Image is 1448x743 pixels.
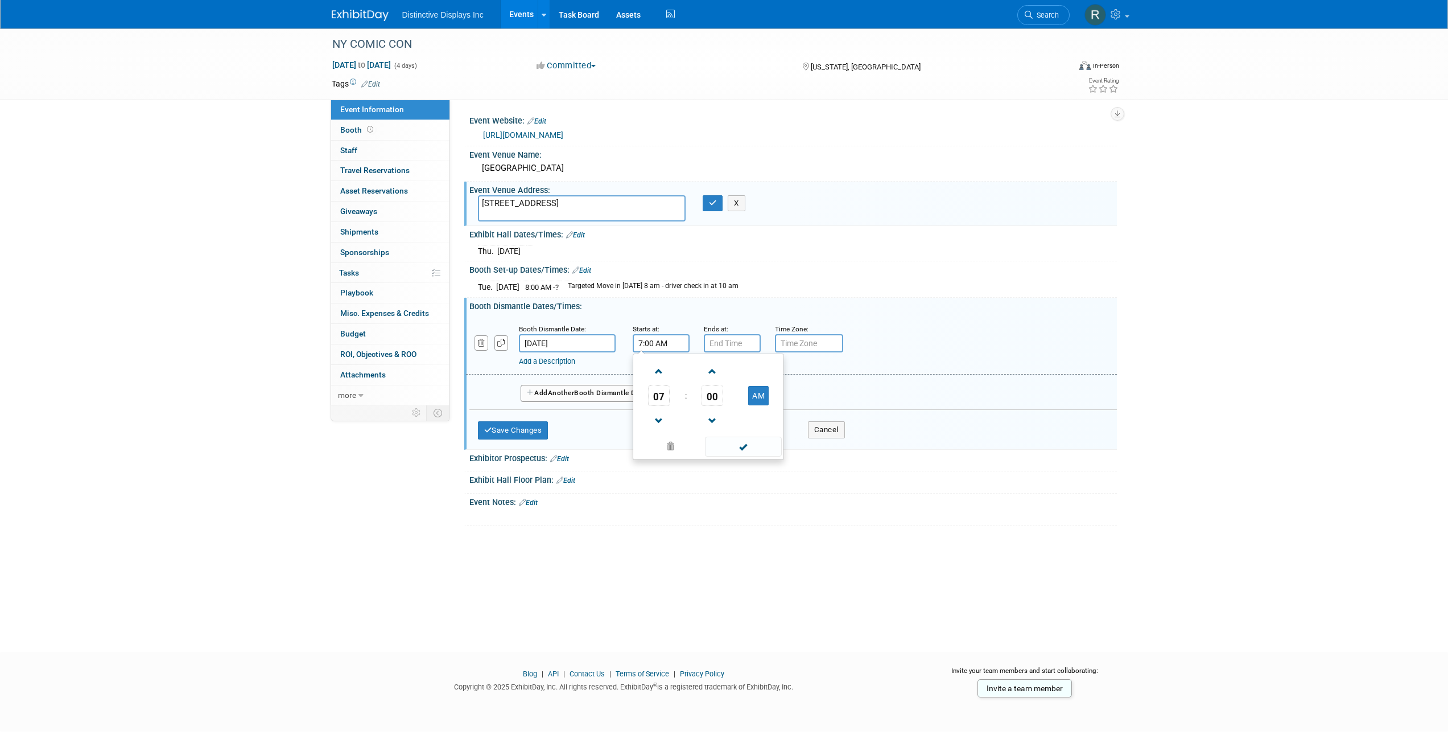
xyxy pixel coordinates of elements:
[338,391,356,400] span: more
[521,385,653,402] button: AddAnotherBooth Dismantle Date
[550,455,569,463] a: Edit
[616,670,669,678] a: Terms of Service
[1088,78,1119,84] div: Event Rating
[648,406,670,435] a: Decrement Hour
[561,281,739,293] td: Targeted Move in [DATE] 8 am - driver check in at 10 am
[361,80,380,88] a: Edit
[407,405,427,420] td: Personalize Event Tab Strip
[1017,5,1070,25] a: Search
[648,356,670,385] a: Increment Hour
[1003,59,1120,76] div: Event Format
[977,679,1072,697] a: Invite a team member
[683,385,689,406] td: :
[331,161,449,180] a: Travel Reservations
[426,405,449,420] td: Toggle Event Tabs
[671,670,678,678] span: |
[469,182,1117,196] div: Event Venue Address:
[331,344,449,364] a: ROI, Objectives & ROO
[331,365,449,385] a: Attachments
[340,125,376,134] span: Booth
[339,268,359,277] span: Tasks
[527,117,546,125] a: Edit
[648,385,670,406] span: Pick Hour
[393,62,417,69] span: (4 days)
[702,406,723,435] a: Decrement Minute
[560,670,568,678] span: |
[478,159,1108,177] div: [GEOGRAPHIC_DATA]
[356,60,367,69] span: to
[340,350,416,359] span: ROI, Objectives & ROO
[478,281,496,293] td: Tue.
[704,440,782,455] a: Done
[331,100,449,120] a: Event Information
[702,356,723,385] a: Increment Minute
[340,186,408,195] span: Asset Reservations
[633,325,659,333] small: Starts at:
[332,10,389,21] img: ExhibitDay
[340,248,389,257] span: Sponsorships
[340,207,377,216] span: Giveaways
[566,231,585,239] a: Edit
[556,477,575,485] a: Edit
[570,670,605,678] a: Contact Us
[469,450,1117,465] div: Exhibitor Prospectus:
[653,682,657,688] sup: ®
[328,34,1053,55] div: NY COMIC CON
[469,146,1117,161] div: Event Venue Name:
[331,263,449,283] a: Tasks
[331,181,449,201] a: Asset Reservations
[497,245,521,257] td: [DATE]
[748,386,769,405] button: AM
[519,499,538,507] a: Edit
[332,78,380,89] td: Tags
[469,226,1117,241] div: Exhibit Hall Dates/Times:
[519,334,616,352] input: Date
[340,370,386,379] span: Attachments
[775,334,843,352] input: Time Zone
[548,389,575,397] span: Another
[332,679,917,692] div: Copyright © 2025 ExhibitDay, Inc. All rights reserved. ExhibitDay is a registered trademark of Ex...
[533,60,600,72] button: Committed
[478,421,548,440] button: Save Changes
[402,10,484,19] span: Distinctive Displays Inc
[539,670,546,678] span: |
[523,670,537,678] a: Blog
[331,303,449,323] a: Misc. Expenses & Credits
[496,281,519,293] td: [DATE]
[633,334,690,352] input: Start Time
[469,298,1117,312] div: Booth Dismantle Dates/Times:
[483,130,563,139] a: [URL][DOMAIN_NAME]
[519,325,586,333] small: Booth Dismantle Date:
[808,421,845,438] button: Cancel
[728,195,745,211] button: X
[702,385,723,406] span: Pick Minute
[469,112,1117,127] div: Event Website:
[548,670,559,678] a: API
[607,670,614,678] span: |
[340,329,366,338] span: Budget
[1033,11,1059,19] span: Search
[340,146,357,155] span: Staff
[340,166,410,175] span: Travel Reservations
[525,283,559,292] span: 8:00 AM -
[340,227,378,236] span: Shipments
[1092,61,1119,70] div: In-Person
[478,245,497,257] td: Thu.
[469,261,1117,276] div: Booth Set-up Dates/Times:
[704,334,761,352] input: End Time
[680,670,724,678] a: Privacy Policy
[636,439,706,455] a: Clear selection
[365,125,376,134] span: Booth not reserved yet
[331,222,449,242] a: Shipments
[469,471,1117,486] div: Exhibit Hall Floor Plan:
[332,60,391,70] span: [DATE] [DATE]
[775,325,808,333] small: Time Zone:
[1084,4,1106,26] img: ROBERT SARDIS
[331,202,449,221] a: Giveaways
[519,357,575,366] a: Add a Description
[331,385,449,405] a: more
[331,324,449,344] a: Budget
[933,666,1117,683] div: Invite your team members and start collaborating:
[555,283,559,292] span: ?
[340,309,429,318] span: Misc. Expenses & Credits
